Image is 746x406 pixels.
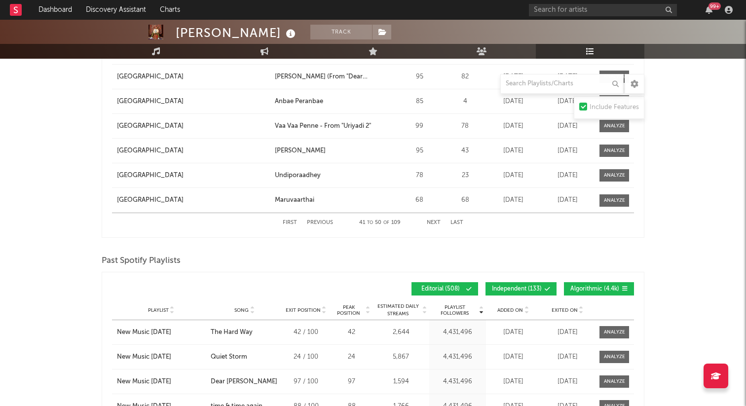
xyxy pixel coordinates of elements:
button: Editorial(508) [411,282,478,295]
div: 5,867 [375,352,427,362]
a: [GEOGRAPHIC_DATA] [117,121,270,131]
div: [DATE] [488,171,538,181]
span: Playlist Followers [432,304,478,316]
div: Undiporaadhey [275,171,321,181]
div: 24 [333,352,370,362]
a: Undiporaadhey [275,171,392,181]
div: Include Features [590,102,639,113]
div: New Music [DATE] [117,352,171,362]
a: Anbae Peranbae [275,97,392,107]
a: The Hard Way [211,328,279,337]
span: to [367,221,373,225]
div: [PERSON_NAME] [176,25,298,41]
div: 4,431,496 [432,328,484,337]
div: 99 [397,121,442,131]
div: 42 / 100 [284,328,328,337]
div: [DATE] [543,97,592,107]
span: Past Spotify Playlists [102,255,181,267]
div: [DATE] [543,72,592,82]
a: [GEOGRAPHIC_DATA] [117,97,270,107]
div: New Music [DATE] [117,328,171,337]
button: Track [310,25,372,39]
button: Last [450,220,463,225]
span: Peak Position [333,304,364,316]
div: [GEOGRAPHIC_DATA] [117,97,184,107]
button: First [283,220,297,225]
div: [DATE] [543,328,592,337]
div: 4,431,496 [432,352,484,362]
span: Editorial ( 508 ) [418,286,463,292]
div: 95 [397,146,442,156]
a: [GEOGRAPHIC_DATA] [117,195,270,205]
button: Independent(133) [485,282,557,295]
div: [DATE] [488,352,538,362]
a: [GEOGRAPHIC_DATA] [117,171,270,181]
span: Estimated Daily Streams [375,303,421,318]
div: [DATE] [543,121,592,131]
span: Exited On [552,307,578,313]
div: [DATE] [488,146,538,156]
span: Added On [497,307,523,313]
span: of [383,221,389,225]
input: Search for artists [529,4,677,16]
div: 99 + [709,2,721,10]
div: [GEOGRAPHIC_DATA] [117,195,184,205]
div: 1,594 [375,377,427,387]
div: [DATE] [543,352,592,362]
div: 42 [333,328,370,337]
a: New Music [DATE] [117,352,206,362]
div: [DATE] [543,377,592,387]
div: 68 [447,195,484,205]
div: [DATE] [488,377,538,387]
a: New Music [DATE] [117,328,206,337]
a: Vaa Vaa Penne - From "Uriyadi 2" [275,121,392,131]
div: 2,644 [375,328,427,337]
a: [GEOGRAPHIC_DATA] [117,72,270,82]
div: Dear [PERSON_NAME] [211,377,277,387]
button: 99+ [706,6,712,14]
div: 85 [397,97,442,107]
div: 97 / 100 [284,377,328,387]
div: Maruvaarthai [275,195,314,205]
div: [DATE] [488,328,538,337]
a: Maruvaarthai [275,195,392,205]
div: 4,431,496 [432,377,484,387]
div: 82 [447,72,484,82]
div: [GEOGRAPHIC_DATA] [117,121,184,131]
div: 95 [397,72,442,82]
input: Search Playlists/Charts [500,74,624,94]
span: Playlist [148,307,169,313]
span: Song [234,307,249,313]
div: [GEOGRAPHIC_DATA] [117,72,184,82]
div: 41 50 109 [353,217,407,229]
div: 24 / 100 [284,352,328,362]
div: Anbae Peranbae [275,97,323,107]
div: [DATE] [543,195,592,205]
div: 68 [397,195,442,205]
div: 43 [447,146,484,156]
div: Vaa Vaa Penne - From "Uriyadi 2" [275,121,371,131]
button: Algorithmic(4.4k) [564,282,634,295]
div: [GEOGRAPHIC_DATA] [117,146,184,156]
div: [DATE] [543,171,592,181]
div: [GEOGRAPHIC_DATA] [117,171,184,181]
span: Exit Position [286,307,321,313]
a: New Music [DATE] [117,377,206,387]
a: Dear [PERSON_NAME] [211,377,279,387]
div: 78 [447,121,484,131]
div: 78 [397,171,442,181]
a: [PERSON_NAME] (From "Dear Comrade") [275,72,392,82]
span: Algorithmic ( 4.4k ) [570,286,619,292]
div: [PERSON_NAME] [275,146,326,156]
div: Quiet Storm [211,352,247,362]
button: Previous [307,220,333,225]
div: 23 [447,171,484,181]
div: The Hard Way [211,328,253,337]
div: [DATE] [488,97,538,107]
button: Next [427,220,441,225]
div: 97 [333,377,370,387]
a: [PERSON_NAME] [275,146,392,156]
div: 4 [447,97,484,107]
a: Quiet Storm [211,352,279,362]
